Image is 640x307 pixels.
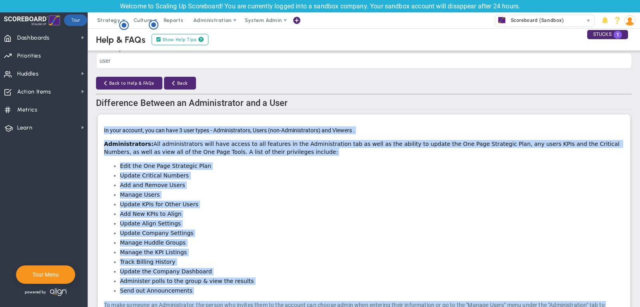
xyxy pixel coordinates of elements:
[104,141,621,155] span: All administrators will have access to all features in the Administration tab as well as the abil...
[611,12,624,28] li: Help & Frequently Asked Questions (FAQ)
[587,30,628,39] div: STUCKS
[120,182,185,188] span: Add and Remove Users
[120,239,186,246] span: Manage Huddle Groups
[134,17,152,23] span: Culture
[120,268,212,275] span: Update the Company Dashboard
[17,30,50,46] span: Dashboards
[120,287,192,294] span: Send out Announcements
[120,163,211,169] span: Edit the One Page Strategic Plan
[96,53,632,69] input: Search Help
[245,17,282,23] span: System Admin
[120,220,181,227] span: Update Align Settings
[120,191,160,198] span: Manage Users
[96,98,632,110] h2: Difference Between an Administrator and a User
[120,278,254,284] span: Administer polls to the group & view the results
[30,271,61,278] button: Tour Menu
[599,12,611,28] li: Announcements
[17,84,51,100] span: Action Items
[96,77,162,90] button: Back to Help & FAQs
[152,34,208,45] label: Show Help Tips
[120,201,198,207] span: Update KPIs for Other Users
[17,120,32,136] span: Learn
[104,141,154,147] strong: Administrators:
[624,15,635,26] img: 193898.Person.photo
[17,48,41,64] span: Priorities
[583,15,594,26] span: select
[120,230,194,236] span: Update Company Settings
[17,66,39,82] span: Huddles
[497,15,507,25] img: 33590.Company.photo
[17,102,38,118] span: Metrics
[120,259,175,265] span: Track Billing History
[193,17,231,23] span: Administration
[160,12,188,28] span: Reports
[16,286,101,298] div: Powered by Align
[120,249,187,255] span: Manage the KPI Listings
[614,31,622,39] span: 1
[507,15,564,26] span: Scoreboard (Sandbox)
[104,127,355,134] span: In your account, you can have 3 user types - Administrators, Users (non-Administrators) and Viewe...
[97,17,120,23] span: Strategy
[120,172,189,179] span: Update Critical Numbers
[96,34,146,45] div: Help & FAQs
[164,77,196,90] button: Back
[120,211,182,217] span: Add New KPIs to Align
